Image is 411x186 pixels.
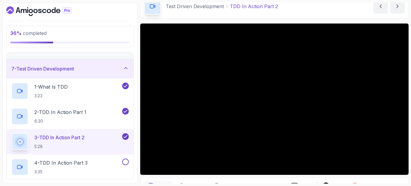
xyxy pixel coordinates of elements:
[11,159,129,175] button: 4-TDD In Action Part 33:35
[34,169,88,175] p: 3:35
[6,6,86,16] a: Dashboard
[11,83,129,99] button: 1-What Is TDD3:23
[34,143,85,150] p: 5:28
[34,93,68,99] p: 3:23
[166,3,224,10] p: Test Driven Development
[140,24,409,175] iframe: 3 - TDD In Action Part 2
[11,133,129,150] button: 3-TDD In Action Part 25:28
[34,83,68,90] p: 1 - What Is TDD
[10,30,22,36] span: 36 %
[34,109,86,116] p: 2 - TDD In Action Part 1
[10,30,47,36] span: completed
[230,3,278,10] p: TDD In Action Part 2
[11,108,129,125] button: 2-TDD In Action Part 16:30
[11,65,74,72] h3: 7 - Test Driven Development
[34,134,85,141] p: 3 - TDD In Action Part 2
[34,159,88,166] p: 4 - TDD In Action Part 3
[34,118,86,124] p: 6:30
[7,59,134,78] button: 7-Test Driven Development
